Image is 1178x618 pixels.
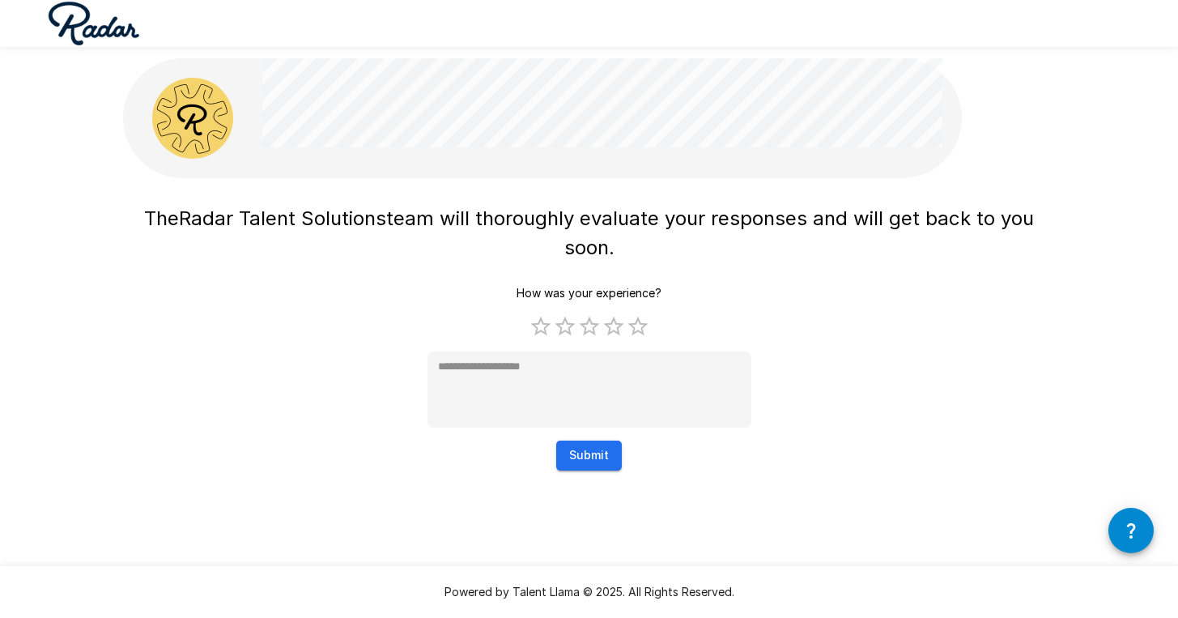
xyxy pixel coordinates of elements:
span: team will thoroughly evaluate your responses and will get back to you soon. [386,207,1040,259]
p: Powered by Talent Llama © 2025. All Rights Reserved. [19,584,1159,600]
button: Submit [556,441,622,471]
p: How was your experience? [517,285,661,301]
span: Radar Talent Solutions [179,207,386,230]
span: The [144,207,179,230]
img: radar_avatar.png [152,78,233,159]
